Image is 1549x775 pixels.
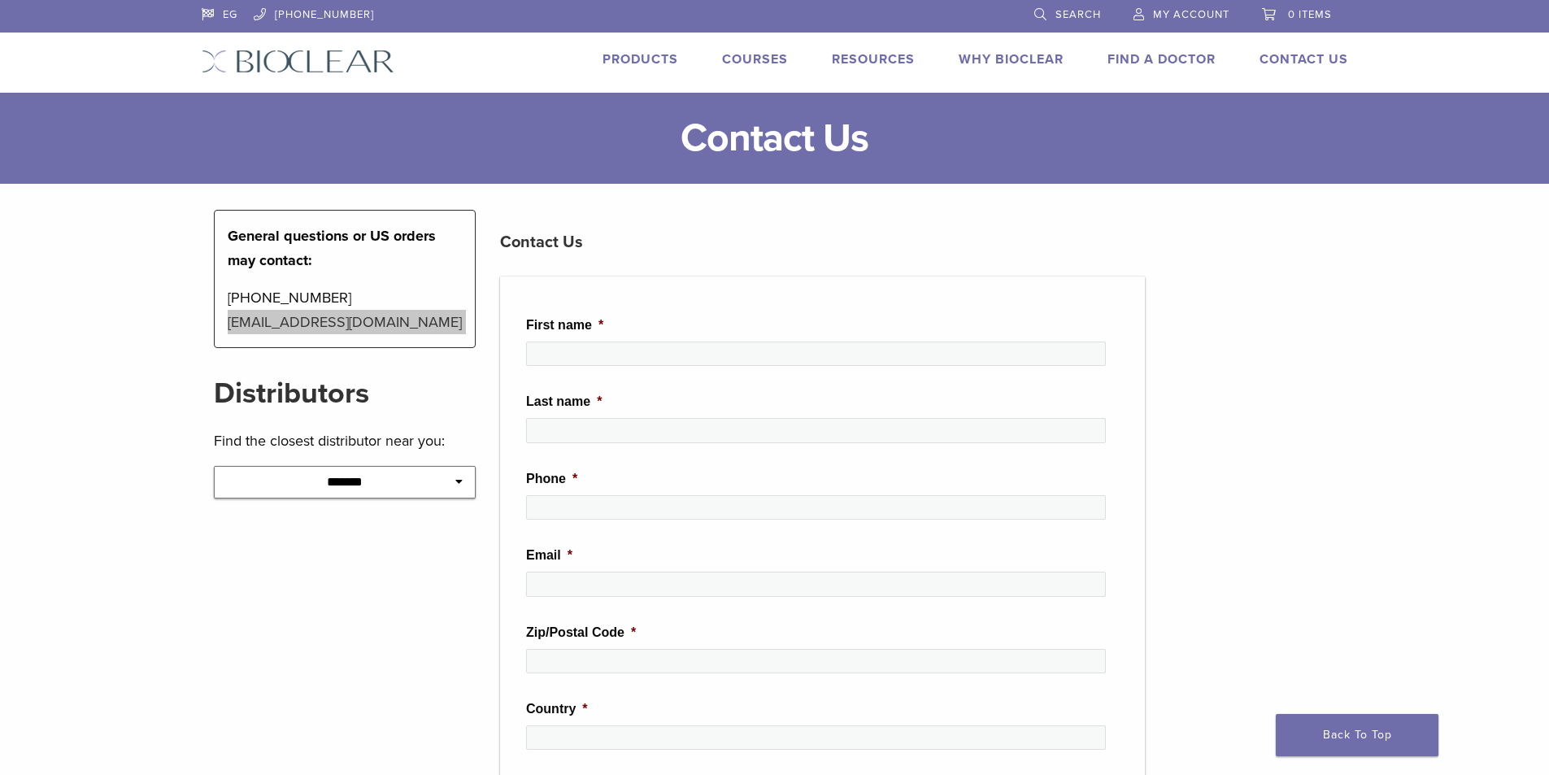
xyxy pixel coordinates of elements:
label: First name [526,317,603,334]
span: Search [1055,8,1101,21]
a: Products [603,51,678,67]
img: Bioclear [202,50,394,73]
a: Back To Top [1276,714,1438,756]
label: Phone [526,471,577,488]
a: Courses [722,51,788,67]
p: [PHONE_NUMBER] [EMAIL_ADDRESS][DOMAIN_NAME] [228,285,463,334]
h3: Contact Us [500,223,1145,262]
a: Contact Us [1260,51,1348,67]
span: My Account [1153,8,1229,21]
a: Why Bioclear [959,51,1064,67]
label: Last name [526,394,602,411]
a: Resources [832,51,915,67]
a: Find A Doctor [1107,51,1216,67]
label: Country [526,701,588,718]
h2: Distributors [214,374,476,413]
label: Email [526,547,572,564]
label: Zip/Postal Code [526,625,636,642]
p: Find the closest distributor near you: [214,429,476,453]
strong: General questions or US orders may contact: [228,227,436,269]
span: 0 items [1288,8,1332,21]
